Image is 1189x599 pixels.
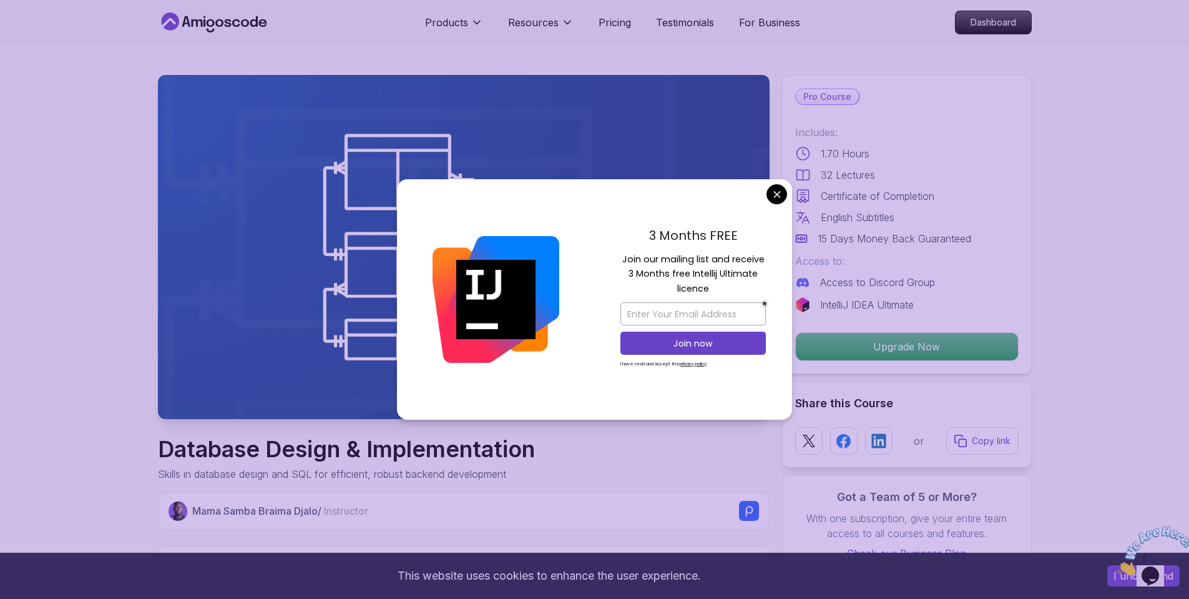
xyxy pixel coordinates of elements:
[795,511,1019,541] p: With one subscription, give your entire team access to all courses and features.
[795,332,1019,361] button: Upgrade Now
[508,15,574,40] button: Resources
[158,75,770,419] img: database-design_thumbnail
[821,167,875,182] p: 32 Lectures
[821,146,869,161] p: 1.70 Hours
[192,503,368,518] p: Mama Samba Braima Djalo /
[796,89,859,104] p: Pro Course
[795,125,1019,140] p: Includes:
[795,254,1019,269] p: Access to:
[795,546,1019,561] a: Check our Business Plan
[9,562,1089,590] div: This website uses cookies to enhance the user experience.
[795,488,1019,506] h3: Got a Team of 5 or More?
[955,11,1032,34] a: Dashboard
[795,395,1019,412] h2: Share this Course
[158,437,535,462] h1: Database Design & Implementation
[818,231,971,246] p: 15 Days Money Back Guaranteed
[972,435,1010,447] p: Copy link
[158,467,535,482] p: Skills in database design and SQL for efficient, robust backend development
[425,15,468,30] p: Products
[5,5,10,16] span: 1
[425,15,483,40] button: Products
[820,297,914,312] p: IntelliJ IDEA Ultimate
[599,15,631,30] a: Pricing
[656,15,714,30] a: Testimonials
[508,15,559,30] p: Resources
[169,502,188,521] img: Nelson Djalo
[796,333,1018,360] p: Upgrade Now
[914,433,924,448] p: or
[324,505,368,517] span: Instructor
[1112,521,1189,580] iframe: chat widget
[795,297,810,312] img: jetbrains logo
[821,210,894,225] p: English Subtitles
[820,275,935,290] p: Access to Discord Group
[5,5,82,54] img: Chat attention grabber
[821,189,934,204] p: Certificate of Completion
[956,11,1031,34] p: Dashboard
[946,427,1019,455] button: Copy link
[1107,565,1180,587] button: Accept cookies
[739,15,800,30] a: For Business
